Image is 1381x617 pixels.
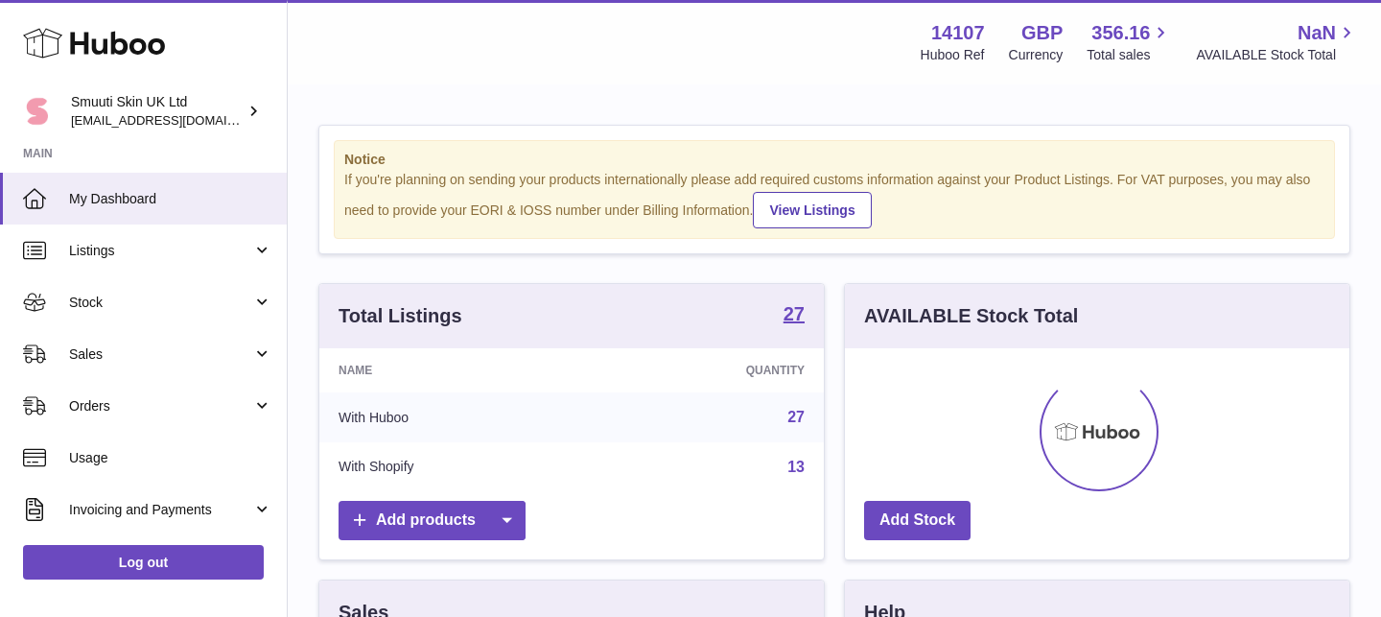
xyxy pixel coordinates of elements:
strong: GBP [1021,20,1063,46]
th: Name [319,348,592,392]
div: If you're planning on sending your products internationally please add required customs informati... [344,171,1324,228]
h3: Total Listings [339,303,462,329]
span: NaN [1298,20,1336,46]
h3: AVAILABLE Stock Total [864,303,1078,329]
div: Huboo Ref [921,46,985,64]
a: 13 [787,459,805,475]
span: Invoicing and Payments [69,501,252,519]
td: With Huboo [319,392,592,442]
span: Orders [69,397,252,415]
span: Sales [69,345,252,364]
span: Listings [69,242,252,260]
span: [EMAIL_ADDRESS][DOMAIN_NAME] [71,112,282,128]
span: AVAILABLE Stock Total [1196,46,1358,64]
a: View Listings [753,192,871,228]
th: Quantity [592,348,824,392]
img: tomi@beautyko.fi [23,97,52,126]
strong: Notice [344,151,1324,169]
span: Total sales [1087,46,1172,64]
strong: 27 [784,304,805,323]
div: Smuuti Skin UK Ltd [71,93,244,130]
span: My Dashboard [69,190,272,208]
strong: 14107 [931,20,985,46]
a: 27 [787,409,805,425]
a: Log out [23,545,264,580]
a: 27 [784,304,805,327]
a: 356.16 Total sales [1087,20,1172,64]
span: 356.16 [1091,20,1150,46]
a: Add Stock [864,501,971,540]
a: Add products [339,501,526,540]
a: NaN AVAILABLE Stock Total [1196,20,1358,64]
div: Currency [1009,46,1064,64]
td: With Shopify [319,442,592,492]
span: Usage [69,449,272,467]
span: Stock [69,294,252,312]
